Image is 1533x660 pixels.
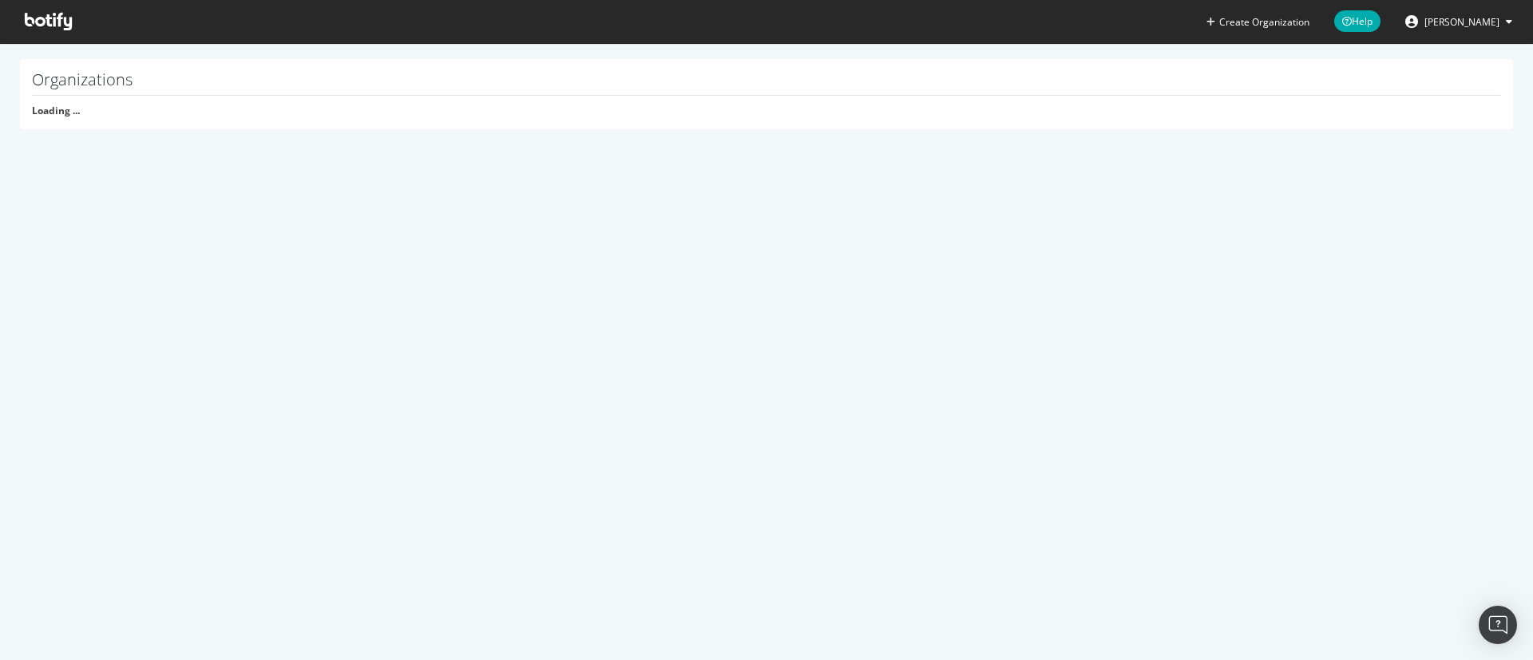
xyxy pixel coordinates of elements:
[32,104,80,117] strong: Loading ...
[1392,9,1525,34] button: [PERSON_NAME]
[1334,10,1380,32] span: Help
[1206,14,1310,30] button: Create Organization
[32,71,1501,96] h1: Organizations
[1424,15,1499,29] span: Arthur Germain
[1479,606,1517,644] div: Open Intercom Messenger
